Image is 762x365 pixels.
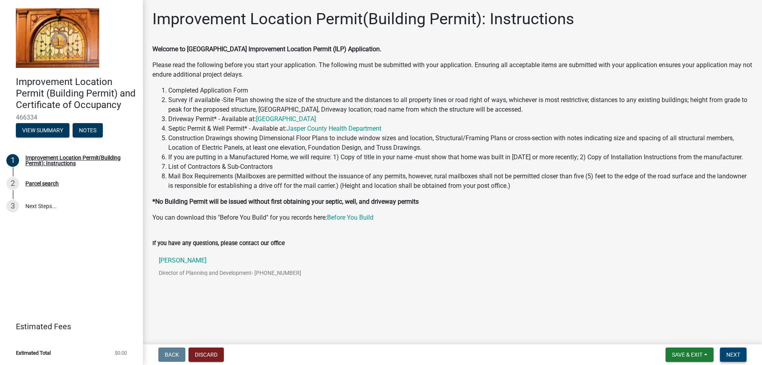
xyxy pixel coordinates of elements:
[16,128,69,134] wm-modal-confirm: Summary
[152,198,419,205] strong: *No Building Permit will be issued without first obtaining your septic, well, and driveway permits
[666,348,714,362] button: Save & Exit
[16,123,69,137] button: View Summary
[720,348,747,362] button: Next
[152,45,381,53] strong: Welcome to [GEOGRAPHIC_DATA] Improvement Location Permit (ILP) Application.
[168,86,752,95] li: Completed Application Form
[159,257,301,264] p: [PERSON_NAME]
[158,348,185,362] button: Back
[168,162,752,172] li: List of Contractors & Sub-Contractors
[165,351,179,358] span: Back
[25,155,130,166] div: Improvement Location Permit(Building Permit): Instructions
[6,177,19,190] div: 2
[16,114,127,121] span: 466334
[16,350,51,355] span: Estimated Total
[6,319,130,334] a: Estimated Fees
[73,128,103,134] wm-modal-confirm: Notes
[168,172,752,191] li: Mail Box Requirements (Mailboxes are permitted without the issuance of any permits, however, rura...
[327,214,373,221] a: Before You Build
[726,351,740,358] span: Next
[25,181,59,186] div: Parcel search
[159,270,314,276] p: Director of Planning and Development
[6,200,19,212] div: 3
[168,95,752,114] li: Survey if available -Site Plan showing the size of the structure and the distances to all propert...
[256,115,316,123] a: [GEOGRAPHIC_DATA]
[16,8,99,68] img: Jasper County, Indiana
[152,251,752,288] a: [PERSON_NAME]Director of Planning and Development- [PHONE_NUMBER]
[6,154,19,167] div: 1
[189,348,224,362] button: Discard
[252,270,301,276] span: - [PHONE_NUMBER]
[672,351,702,358] span: Save & Exit
[115,350,127,355] span: $0.00
[152,60,752,79] p: Please read the following before you start your application. The following must be submitted with...
[152,241,285,246] label: If you have any questions, please contact our office
[16,76,137,110] h4: Improvement Location Permit (Building Permit) and Certificate of Occupancy
[73,123,103,137] button: Notes
[168,124,752,133] li: Septic Permit & Well Permit* - Available at:
[168,133,752,153] li: Construction Drawings showing Dimensional Floor Plans to include window sizes and location, Struc...
[168,114,752,124] li: Driveway Permit* - Available at:
[168,153,752,162] li: If you are putting in a Manufactured Home, we will require: 1) Copy of title in your name -must s...
[152,213,752,222] p: You can download this "Before You Build" for you records here:
[152,10,574,29] h1: Improvement Location Permit(Building Permit): Instructions
[287,125,381,132] a: Jasper County Health Department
